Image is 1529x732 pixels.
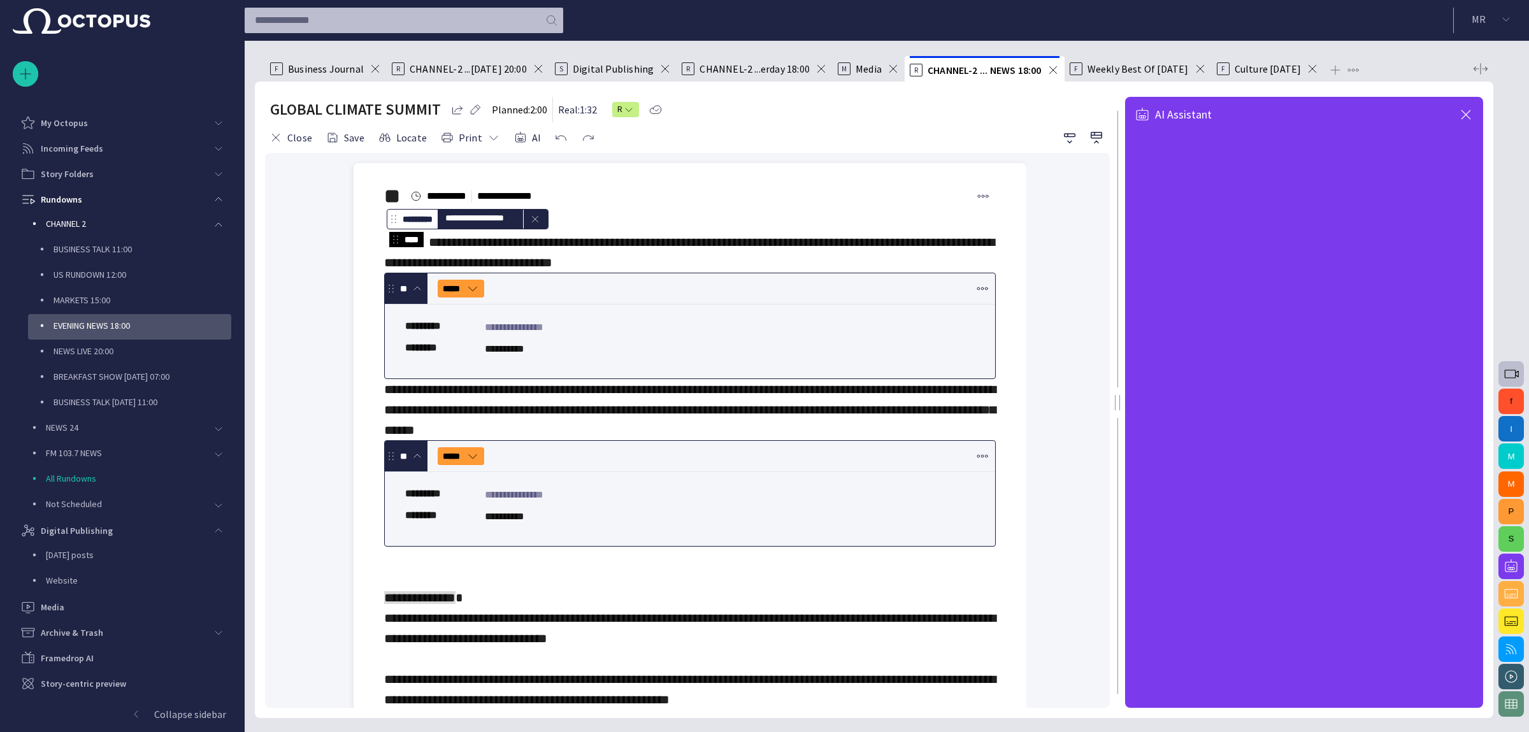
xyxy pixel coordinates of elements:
[54,319,231,332] p: EVENING NEWS 18:00
[910,64,922,76] p: R
[54,370,231,383] p: BREAKFAST SHOW [DATE] 07:00
[677,56,833,82] div: RCHANNEL-2 ...erday 18:00
[20,569,231,594] div: Website
[28,238,231,263] div: BUSINESS TALK 11:00
[28,263,231,289] div: US RUNDOWN 12:00
[856,62,882,75] span: Media
[1498,499,1524,524] button: P
[41,117,88,129] p: My Octopus
[46,574,231,587] p: Website
[1472,11,1486,27] p: M R
[492,102,547,117] p: Planned: 2:00
[1498,471,1524,497] button: M
[13,671,231,696] div: Story-centric preview
[555,62,568,75] p: S
[387,56,550,82] div: RCHANNEL-2 ...[DATE] 20:00
[905,56,1065,82] div: RCHANNEL-2 ... NEWS 18:00
[510,126,545,149] button: AI
[46,472,231,485] p: All Rundowns
[374,126,431,149] button: Locate
[612,98,639,121] button: R
[41,601,64,614] p: Media
[28,314,231,340] div: EVENING NEWS 18:00
[13,594,231,620] div: Media
[20,543,231,569] div: [DATE] posts
[1088,62,1189,75] span: Weekly Best Of [DATE]
[392,62,405,75] p: R
[1125,133,1483,708] iframe: AI Assistant
[1217,62,1230,75] p: F
[1461,8,1521,31] button: MR
[13,701,231,727] button: Collapse sidebar
[410,62,527,75] span: CHANNEL-2 ...[DATE] 20:00
[1498,443,1524,469] button: M
[41,626,103,639] p: Archive & Trash
[41,524,113,537] p: Digital Publishing
[46,549,231,561] p: [DATE] posts
[54,243,231,255] p: BUSINESS TALK 11:00
[436,126,505,149] button: Print
[54,294,231,306] p: MARKETS 15:00
[41,142,103,155] p: Incoming Feeds
[573,62,654,75] span: Digital Publishing
[28,340,231,365] div: NEWS LIVE 20:00
[1498,389,1524,414] button: f
[20,467,231,492] div: All Rundowns
[1498,526,1524,552] button: S
[322,126,369,149] button: Save
[13,8,150,34] img: Octopus News Room
[41,193,82,206] p: Rundowns
[617,103,624,116] span: R
[46,217,206,230] p: CHANNEL 2
[154,707,226,722] p: Collapse sidebar
[13,110,231,701] ul: main menu
[13,645,231,671] div: Framedrop AI
[46,421,206,434] p: NEWS 24
[838,62,851,75] p: M
[54,396,231,408] p: BUSINESS TALK [DATE] 11:00
[682,62,694,75] p: R
[28,289,231,314] div: MARKETS 15:00
[928,64,1042,76] span: CHANNEL-2 ... NEWS 18:00
[41,168,94,180] p: Story Folders
[288,62,364,75] span: Business Journal
[1212,56,1324,82] div: FCulture [DATE]
[46,498,206,510] p: Not Scheduled
[558,102,597,117] p: Real: 1:32
[1065,56,1212,82] div: FWeekly Best Of [DATE]
[28,391,231,416] div: BUSINESS TALK [DATE] 11:00
[46,447,206,459] p: FM 103.7 NEWS
[28,365,231,391] div: BREAKFAST SHOW [DATE] 07:00
[1155,109,1212,120] span: AI Assistant
[833,56,905,82] div: MMedia
[1498,416,1524,441] button: I
[54,345,231,357] p: NEWS LIVE 20:00
[700,62,810,75] span: CHANNEL-2 ...erday 18:00
[1235,62,1302,75] span: Culture [DATE]
[270,62,283,75] p: F
[265,126,317,149] button: Close
[550,56,677,82] div: SDigital Publishing
[41,677,126,690] p: Story-centric preview
[54,268,231,281] p: US RUNDOWN 12:00
[270,99,441,120] h2: GLOBAL CLIMATE SUMMIT
[41,652,94,664] p: Framedrop AI
[1070,62,1082,75] p: F
[265,56,387,82] div: FBusiness Journal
